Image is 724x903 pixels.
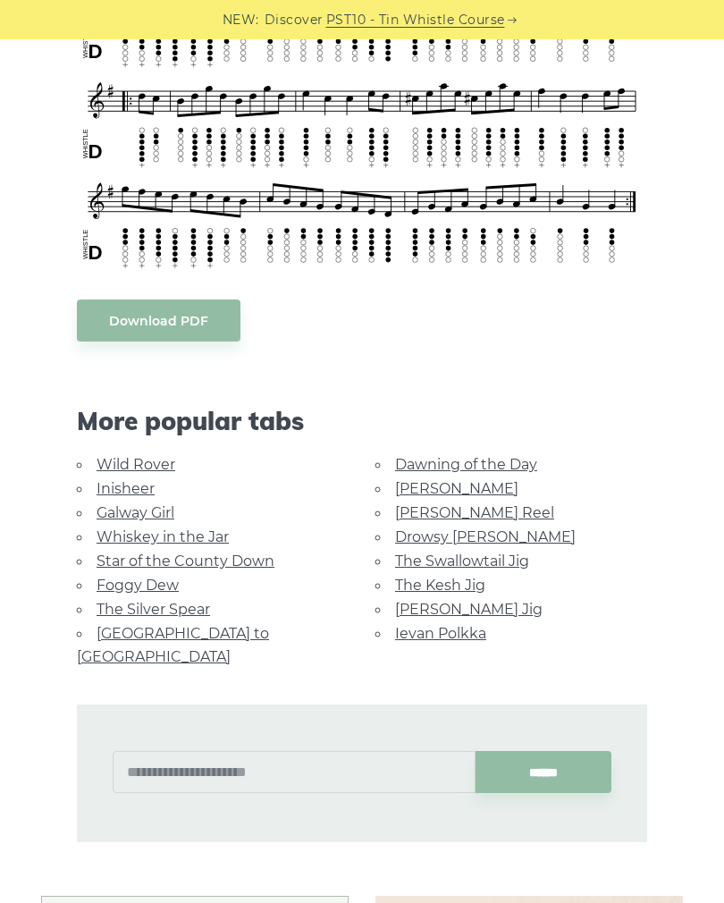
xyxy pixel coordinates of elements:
[395,577,485,594] a: The Kesh Jig
[395,456,537,473] a: Dawning of the Day
[97,577,179,594] a: Foggy Dew
[97,456,175,473] a: Wild Rover
[97,601,210,618] a: The Silver Spear
[265,10,324,30] span: Discover
[97,480,155,497] a: Inisheer
[395,504,554,521] a: [PERSON_NAME] Reel
[223,10,259,30] span: NEW:
[326,10,505,30] a: PST10 - Tin Whistle Course
[97,553,274,570] a: Star of the County Down
[395,553,529,570] a: The Swallowtail Jig
[395,528,576,545] a: Drowsy [PERSON_NAME]
[395,601,543,618] a: [PERSON_NAME] Jig
[97,528,229,545] a: Whiskey in the Jar
[97,504,174,521] a: Galway Girl
[77,625,269,665] a: [GEOGRAPHIC_DATA] to [GEOGRAPHIC_DATA]
[77,300,240,342] a: Download PDF
[77,406,647,436] span: More popular tabs
[395,625,486,642] a: Ievan Polkka
[395,480,518,497] a: [PERSON_NAME]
